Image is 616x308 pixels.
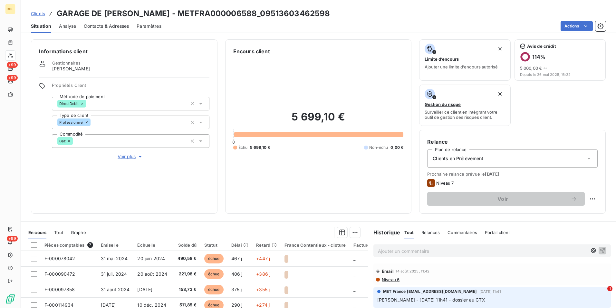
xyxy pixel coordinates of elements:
[425,109,505,120] span: Surveiller ce client en intégrant votre outil de gestion des risques client.
[419,39,510,81] button: Limite d’encoursAjouter une limite d’encours autorisé
[404,230,414,235] span: Tout
[101,287,130,292] span: 31 août 2024
[427,171,598,177] span: Prochaine relance prévue le
[204,269,224,279] span: échue
[382,269,394,274] span: Email
[137,287,152,292] span: [DATE]
[479,290,501,293] span: [DATE] 11:41
[204,254,224,263] span: échue
[71,230,86,235] span: Graphe
[383,289,477,294] span: MET France [EMAIL_ADDRESS][DOMAIN_NAME]
[7,75,18,81] span: +99
[137,302,166,308] span: 10 déc. 2024
[231,287,242,292] span: 375 j
[231,256,242,261] span: 467 j
[137,256,165,261] span: 20 juin 2024
[256,287,270,292] span: +355 j
[28,230,46,235] span: En cours
[419,85,510,126] button: Gestion du risqueSurveiller ce client en intégrant votre outil de gestion des risques client.
[204,242,224,248] div: Statut
[435,196,571,201] span: Voir
[73,138,78,144] input: Ajouter une valeur
[44,302,74,308] span: F-000114934
[57,8,330,19] h3: GARAGE DE [PERSON_NAME] - METFRA000006588_09513603462598
[425,102,461,107] span: Gestion du risque
[448,230,477,235] span: Commentaires
[137,242,167,248] div: Échue le
[436,180,454,186] span: Niveau 7
[485,230,510,235] span: Portail client
[5,294,15,304] img: Logo LeanPay
[433,155,483,162] span: Clients en Prélèvement
[31,11,45,16] span: Clients
[87,242,93,248] span: 7
[527,44,556,49] span: Avis de crédit
[256,242,277,248] div: Retard
[231,302,243,308] span: 290 j
[284,242,346,248] div: France Contentieux - cloture
[233,110,404,130] h2: 5 699,10 €
[59,120,83,124] span: Professionnel
[377,297,485,303] span: [PERSON_NAME] - [DATE] 11h41 - dossier au CTX
[427,138,598,146] h6: Relance
[353,271,355,277] span: _
[238,145,248,150] span: Échu
[256,256,270,261] span: +447 j
[594,286,610,302] iframe: Intercom live chat
[250,145,270,150] span: 5 699,10 €
[381,277,399,282] span: Niveau 6
[369,145,388,150] span: Non-échu
[59,23,76,29] span: Analyse
[353,256,355,261] span: _
[54,230,63,235] span: Tout
[101,242,130,248] div: Émise le
[256,302,270,308] span: +274 j
[31,10,45,17] a: Clients
[52,66,90,72] span: [PERSON_NAME]
[421,230,440,235] span: Relances
[7,62,18,68] span: +99
[532,54,546,60] h6: 114 %
[520,66,542,71] span: 5 000,00 €
[52,60,81,66] span: Gestionnaires
[353,242,398,248] div: Facture / Echéancier
[52,83,209,92] span: Propriétés Client
[204,285,224,294] span: échue
[7,236,18,241] span: +99
[390,145,403,150] span: 0,00 €
[353,287,355,292] span: _
[59,102,79,106] span: DirectDebit
[59,139,66,143] span: Gaz
[231,242,249,248] div: Délai
[44,271,75,277] span: F-000090472
[175,242,197,248] div: Solde dû
[118,153,143,160] span: Voir plus
[485,171,499,177] span: [DATE]
[231,271,243,277] span: 406 j
[233,47,270,55] h6: Encours client
[39,47,209,55] h6: Informations client
[561,21,593,31] button: Actions
[425,56,459,62] span: Limite d’encours
[175,286,197,293] span: 153,73 €
[425,64,498,69] span: Ajouter une limite d’encours autorisé
[232,139,235,145] span: 0
[256,271,270,277] span: +386 j
[44,242,93,248] div: Pièces comptables
[353,302,355,308] span: _
[101,256,128,261] span: 31 mai 2024
[44,287,75,292] span: F-000097858
[427,192,585,206] button: Voir
[175,271,197,277] span: 221,98 €
[520,73,600,77] span: Depuis le 26 mai 2025, 16:22
[86,101,91,107] input: Ajouter une valeur
[44,256,75,261] span: F-000078042
[396,269,430,273] span: 14 août 2025, 11:42
[5,4,15,14] div: ME
[175,255,197,262] span: 490,58 €
[137,271,167,277] span: 20 août 2024
[52,153,209,160] button: Voir plus
[84,23,129,29] span: Contacts & Adresses
[31,23,51,29] span: Situation
[101,302,116,308] span: [DATE]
